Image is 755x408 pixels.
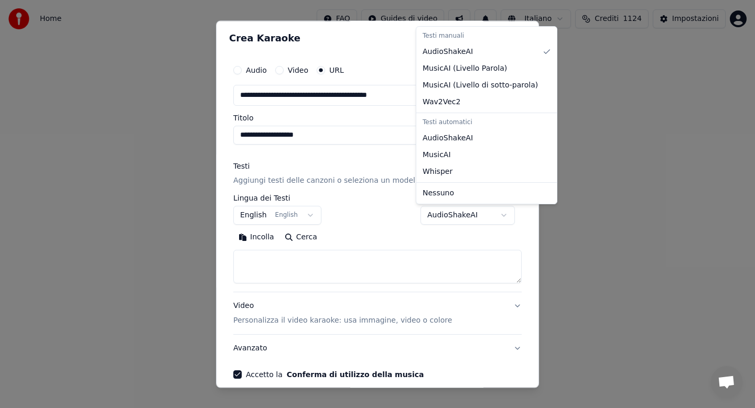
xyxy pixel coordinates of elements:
[423,167,452,177] span: Whisper
[423,47,473,57] span: AudioShakeAI
[418,29,555,43] div: Testi manuali
[423,133,473,144] span: AudioShakeAI
[423,80,538,91] span: MusicAI ( Livello di sotto-parola )
[423,63,507,74] span: MusicAI ( Livello Parola )
[423,150,451,160] span: MusicAI
[423,97,460,107] span: Wav2Vec2
[423,188,454,199] span: Nessuno
[418,115,555,130] div: Testi automatici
